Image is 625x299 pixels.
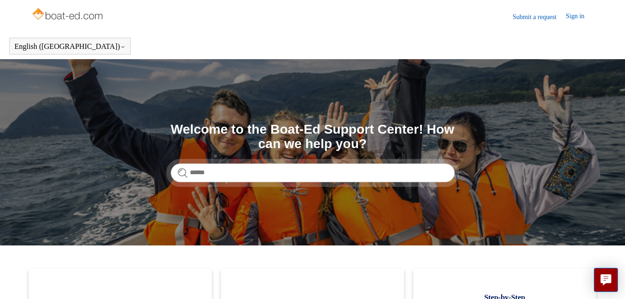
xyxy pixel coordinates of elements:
button: English ([GEOGRAPHIC_DATA]) [14,42,126,51]
button: Live chat [594,268,618,292]
img: Boat-Ed Help Center home page [31,6,105,24]
a: Submit a request [513,12,566,22]
input: Search [171,163,455,182]
h1: Welcome to the Boat-Ed Support Center! How can we help you? [171,122,455,151]
a: Sign in [566,11,594,22]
